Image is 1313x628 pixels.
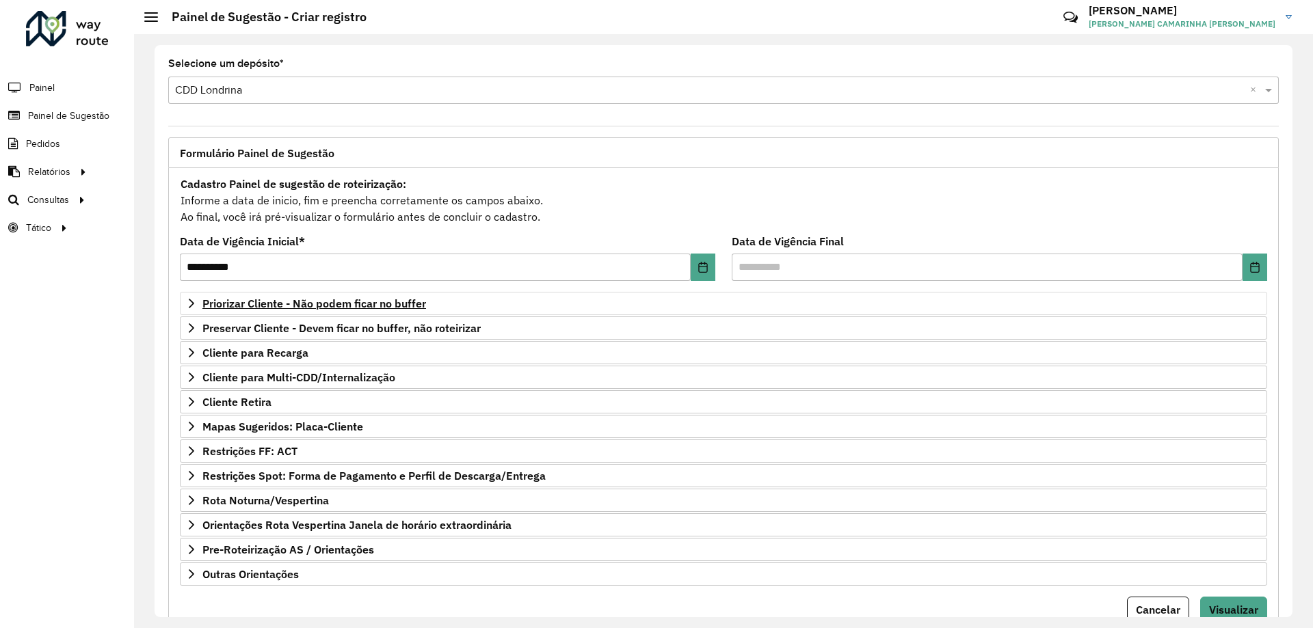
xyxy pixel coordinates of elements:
span: Cliente para Multi-CDD/Internalização [202,372,395,383]
strong: Cadastro Painel de sugestão de roteirização: [181,177,406,191]
span: Formulário Painel de Sugestão [180,148,334,159]
label: Data de Vigência Final [732,233,844,249]
span: Pedidos [26,137,60,151]
a: Cliente para Multi-CDD/Internalização [180,366,1267,389]
span: Outras Orientações [202,569,299,579]
span: [PERSON_NAME] CAMARINHA [PERSON_NAME] [1089,18,1275,30]
a: Restrições FF: ACT [180,439,1267,463]
h3: [PERSON_NAME] [1089,4,1275,17]
a: Rota Noturna/Vespertina [180,489,1267,512]
span: Priorizar Cliente - Não podem ficar no buffer [202,298,426,309]
span: Mapas Sugeridos: Placa-Cliente [202,421,363,432]
a: Orientações Rota Vespertina Janela de horário extraordinária [180,513,1267,536]
a: Outras Orientações [180,562,1267,586]
div: Informe a data de inicio, fim e preencha corretamente os campos abaixo. Ao final, você irá pré-vi... [180,175,1267,226]
button: Cancelar [1127,597,1189,623]
a: Mapas Sugeridos: Placa-Cliente [180,415,1267,438]
span: Painel de Sugestão [28,109,109,123]
span: Cancelar [1136,603,1180,616]
span: Rota Noturna/Vespertina [202,495,329,506]
span: Pre-Roteirização AS / Orientações [202,544,374,555]
span: Cliente para Recarga [202,347,308,358]
a: Pre-Roteirização AS / Orientações [180,538,1267,561]
button: Choose Date [1243,254,1267,281]
span: Relatórios [28,165,70,179]
span: Clear all [1250,82,1262,98]
a: Priorizar Cliente - Não podem ficar no buffer [180,292,1267,315]
button: Choose Date [691,254,715,281]
span: Visualizar [1209,603,1258,616]
label: Selecione um depósito [168,55,284,72]
label: Data de Vigência Inicial [180,233,305,249]
span: Tático [26,221,51,235]
span: Consultas [27,193,69,207]
button: Visualizar [1200,597,1267,623]
a: Cliente Retira [180,390,1267,413]
span: Cliente Retira [202,396,271,407]
a: Contato Rápido [1056,3,1085,32]
span: Preservar Cliente - Devem ficar no buffer, não roteirizar [202,323,481,333]
span: Restrições Spot: Forma de Pagamento e Perfil de Descarga/Entrega [202,470,546,481]
span: Painel [29,81,55,95]
a: Preservar Cliente - Devem ficar no buffer, não roteirizar [180,316,1267,340]
a: Restrições Spot: Forma de Pagamento e Perfil de Descarga/Entrega [180,464,1267,487]
a: Cliente para Recarga [180,341,1267,364]
span: Orientações Rota Vespertina Janela de horário extraordinária [202,519,512,530]
span: Restrições FF: ACT [202,446,297,456]
h2: Painel de Sugestão - Criar registro [158,10,367,25]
